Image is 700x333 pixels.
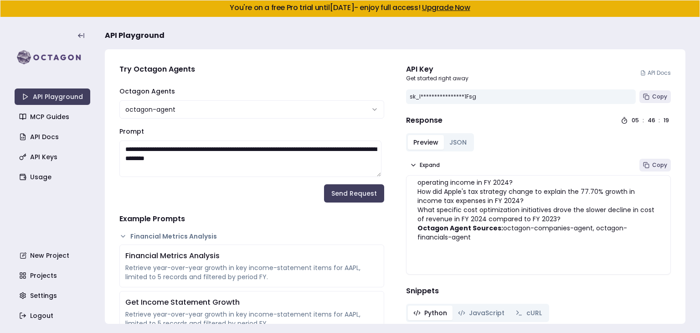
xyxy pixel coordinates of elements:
a: API Docs [640,69,671,77]
a: Projects [15,267,91,284]
img: logo-rect-yK7x_WSZ.svg [15,48,90,67]
button: Copy [639,159,671,172]
a: New Project [15,247,91,264]
div: 05 [632,117,639,124]
label: Octagon Agents [119,87,175,96]
a: API Docs [15,129,91,145]
strong: Octagon Agent Sources: [417,224,503,233]
a: Usage [15,169,91,185]
div: Financial Metrics Analysis [125,250,378,261]
span: Copy [652,93,667,100]
h4: Response [406,115,443,126]
a: Logout [15,307,91,324]
a: Upgrade Now [422,2,470,13]
a: Settings [15,287,91,304]
span: API Playground [105,30,165,41]
h4: Snippets [406,286,671,297]
div: Get Income Statement Growth [125,297,378,308]
li: What specific cost optimization initiatives drove the slower decline in cost of revenue in FY 202... [417,205,659,224]
p: octagon-companies-agent, octagon-financials-agent [417,224,659,242]
span: Python [424,308,447,317]
button: Preview [408,135,444,150]
button: Financial Metrics Analysis [119,232,384,241]
a: API Keys [15,149,91,165]
span: JavaScript [469,308,504,317]
div: 19 [664,117,671,124]
button: Copy [639,90,671,103]
h5: You're on a free Pro trial until [DATE] - enjoy full access! [8,4,692,11]
span: Copy [652,161,667,169]
h4: Example Prompts [119,213,384,224]
div: Retrieve year-over-year growth in key income-statement items for AAPL, limited to 5 records and f... [125,263,378,281]
li: How did Apple's tax strategy change to explain the 77.70% growth in income tax expenses in FY 2024? [417,187,659,205]
div: : [643,117,644,124]
a: MCP Guides [15,109,91,125]
a: API Playground [15,88,90,105]
h4: Try Octagon Agents [119,64,384,75]
p: Get started right away [406,75,468,82]
span: Expand [420,161,440,169]
button: JSON [444,135,472,150]
div: 46 [648,117,655,124]
span: cURL [526,308,542,317]
button: Send Request [324,184,384,203]
label: Prompt [119,127,144,136]
div: API Key [406,64,468,75]
div: Retrieve year-over-year growth in key income-statement items for AAPL, limited to 5 records and f... [125,310,378,328]
button: Expand [406,159,443,172]
div: : [659,117,660,124]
